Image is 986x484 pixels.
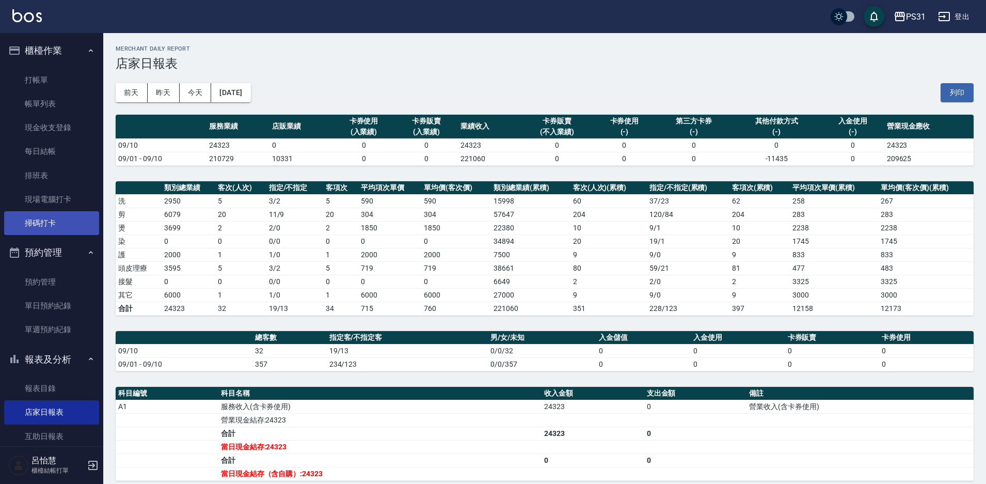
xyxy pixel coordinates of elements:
[570,275,647,288] td: 2
[570,194,647,208] td: 60
[327,344,488,357] td: 19/13
[647,288,729,302] td: 9 / 0
[215,235,266,248] td: 0
[658,127,729,137] div: (-)
[491,181,570,195] th: 類別總業績(累積)
[4,139,99,163] a: 每日結帳
[215,181,266,195] th: 客次(人次)
[491,194,570,208] td: 15998
[323,261,358,275] td: 5
[358,181,421,195] th: 平均項次單價
[864,6,884,27] button: save
[215,275,266,288] td: 0
[790,194,879,208] td: 258
[821,138,884,152] td: 0
[644,387,747,400] th: 支出金額
[323,221,358,235] td: 2
[323,302,358,315] td: 34
[269,115,332,139] th: 店販業績
[647,235,729,248] td: 19 / 1
[116,400,218,413] td: A1
[785,344,880,357] td: 0
[31,456,84,466] h5: 呂怡慧
[116,221,162,235] td: 燙
[491,235,570,248] td: 34894
[878,288,974,302] td: 3000
[162,288,215,302] td: 6000
[215,221,266,235] td: 2
[570,302,647,315] td: 351
[746,400,974,413] td: 營業收入(含卡券使用)
[884,138,974,152] td: 24323
[358,248,421,261] td: 2000
[206,152,269,165] td: 210729
[116,344,252,357] td: 09/10
[358,221,421,235] td: 1850
[488,344,596,357] td: 0/0/32
[647,181,729,195] th: 指定/不指定(累積)
[790,302,879,315] td: 12158
[596,127,654,137] div: (-)
[729,288,790,302] td: 9
[570,221,647,235] td: 10
[162,302,215,315] td: 24323
[491,208,570,221] td: 57647
[421,235,491,248] td: 0
[658,116,729,127] div: 第三方卡券
[878,235,974,248] td: 1745
[4,425,99,448] a: 互助日報表
[647,275,729,288] td: 2 / 0
[269,138,332,152] td: 0
[148,83,180,102] button: 昨天
[116,387,218,400] th: 科目編號
[878,248,974,261] td: 833
[878,302,974,315] td: 12173
[421,288,491,302] td: 6000
[162,261,215,275] td: 3595
[4,68,99,92] a: 打帳單
[162,181,215,195] th: 類別總業績
[878,261,974,275] td: 483
[4,400,99,424] a: 店家日報表
[252,344,327,357] td: 32
[824,116,882,127] div: 入金使用
[593,138,656,152] td: 0
[180,83,212,102] button: 今天
[215,261,266,275] td: 5
[878,194,974,208] td: 267
[521,138,593,152] td: 0
[218,440,542,454] td: 當日現金結存:24323
[647,221,729,235] td: 9 / 1
[729,235,790,248] td: 20
[458,138,521,152] td: 24323
[4,116,99,139] a: 現金收支登錄
[266,261,324,275] td: 3 / 2
[4,377,99,400] a: 報表目錄
[206,115,269,139] th: 服務業績
[491,248,570,261] td: 7500
[884,152,974,165] td: 209625
[4,37,99,64] button: 櫃檯作業
[790,288,879,302] td: 3000
[523,116,591,127] div: 卡券販賣
[269,152,332,165] td: 10331
[218,467,542,480] td: 當日現金結存（含自購）:24323
[162,208,215,221] td: 6079
[488,357,596,371] td: 0/0/357
[211,83,250,102] button: [DATE]
[4,346,99,373] button: 報表及分析
[656,152,731,165] td: 0
[691,344,785,357] td: 0
[116,261,162,275] td: 頭皮理療
[215,248,266,261] td: 1
[644,427,747,440] td: 0
[729,261,790,275] td: 81
[116,235,162,248] td: 染
[323,194,358,208] td: 5
[421,194,491,208] td: 590
[735,116,819,127] div: 其他付款方式
[889,6,930,27] button: PS31
[31,466,84,475] p: 櫃檯結帳打單
[116,208,162,221] td: 剪
[656,138,731,152] td: 0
